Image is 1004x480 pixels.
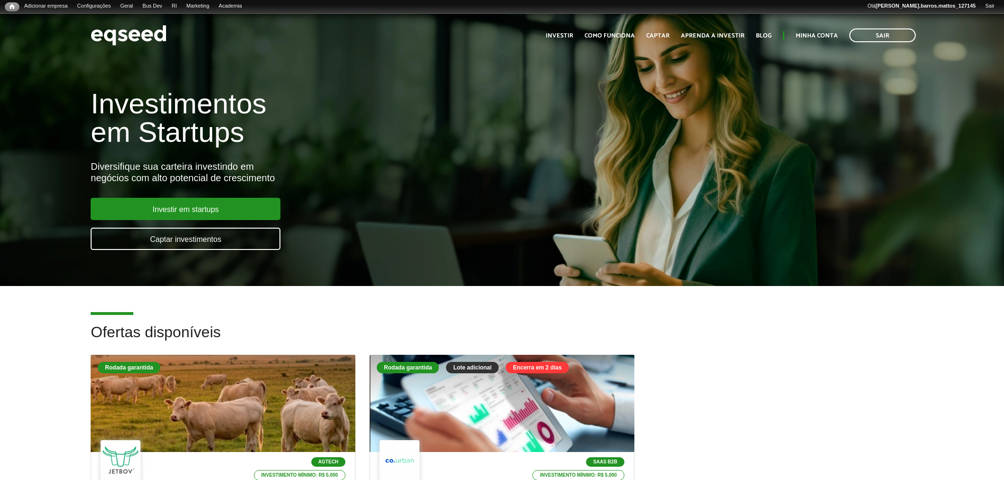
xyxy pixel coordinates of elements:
[9,3,15,10] span: Início
[311,457,345,467] p: Agtech
[875,3,976,9] strong: [PERSON_NAME].barros.mattos_127145
[980,2,999,10] a: Sair
[115,2,138,10] a: Geral
[138,2,167,10] a: Bus Dev
[91,90,578,147] h1: Investimentos em Startups
[585,33,635,39] a: Como funciona
[863,2,980,10] a: Olá[PERSON_NAME].barros.mattos_127145
[446,362,499,373] div: Lote adicional
[5,2,19,11] a: Início
[73,2,116,10] a: Configurações
[796,33,838,39] a: Minha conta
[91,161,578,184] div: Diversifique sua carteira investindo em negócios com alto potencial de crescimento
[91,23,167,48] img: EqSeed
[19,2,73,10] a: Adicionar empresa
[91,324,913,355] h2: Ofertas disponíveis
[756,33,772,39] a: Blog
[214,2,247,10] a: Academia
[91,228,280,250] a: Captar investimentos
[182,2,214,10] a: Marketing
[849,28,916,42] a: Sair
[91,198,280,220] a: Investir em startups
[98,362,160,373] div: Rodada garantida
[681,33,744,39] a: Aprenda a investir
[506,362,569,373] div: Encerra em 2 dias
[377,362,439,373] div: Rodada garantida
[646,33,669,39] a: Captar
[586,457,624,467] p: SaaS B2B
[546,33,573,39] a: Investir
[167,2,182,10] a: RI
